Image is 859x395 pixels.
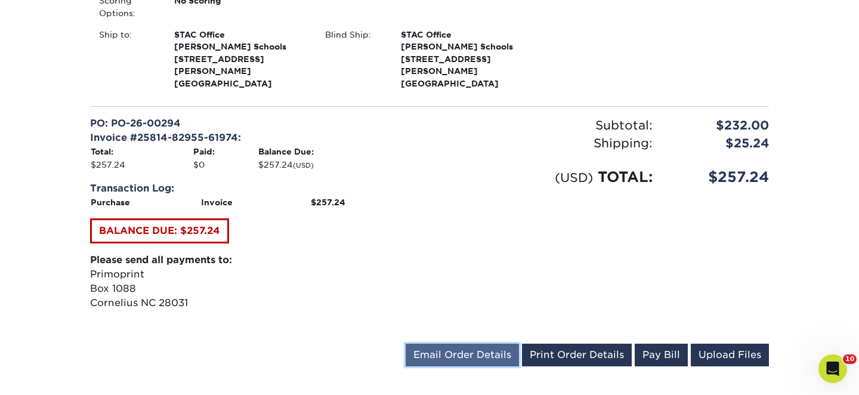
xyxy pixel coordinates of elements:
[691,344,769,366] a: Upload Files
[174,29,307,41] span: STAC Office
[429,134,662,152] div: Shipping:
[401,53,534,78] span: [STREET_ADDRESS][PERSON_NAME]
[3,359,101,391] iframe: Google Customer Reviews
[90,131,421,145] div: Invoice #25814-82955-61974:
[174,41,307,53] span: [PERSON_NAME] Schools
[401,29,534,41] span: STAC Office
[316,29,391,90] div: Blind Ship:
[258,158,421,171] td: $257.24
[555,170,593,185] small: (USD)
[174,29,307,88] strong: [GEOGRAPHIC_DATA]
[662,166,778,188] div: $257.24
[843,354,857,364] span: 10
[258,145,421,158] th: Balance Due:
[818,354,847,383] iframe: Intercom live chat
[406,344,519,366] a: Email Order Details
[174,53,307,78] span: [STREET_ADDRESS][PERSON_NAME]
[90,158,193,171] td: $257.24
[90,218,229,243] a: BALANCE DUE: $257.24
[90,116,421,131] div: PO: PO-26-00294
[193,145,258,158] th: Paid:
[635,344,688,366] a: Pay Bill
[598,168,653,186] span: TOTAL:
[522,344,632,366] a: Print Order Details
[90,145,193,158] th: Total:
[90,29,165,90] div: Ship to:
[429,116,662,134] div: Subtotal:
[401,41,534,53] span: [PERSON_NAME] Schools
[193,158,258,171] td: $0
[201,197,233,207] strong: Invoice
[91,197,130,207] strong: Purchase
[90,253,421,310] p: Primoprint Box 1088 Cornelius NC 28031
[662,134,778,152] div: $25.24
[401,29,534,88] strong: [GEOGRAPHIC_DATA]
[90,254,232,266] strong: Please send all payments to:
[293,162,314,169] small: (USD)
[311,197,345,207] strong: $257.24
[90,181,421,196] div: Transaction Log:
[662,116,778,134] div: $232.00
